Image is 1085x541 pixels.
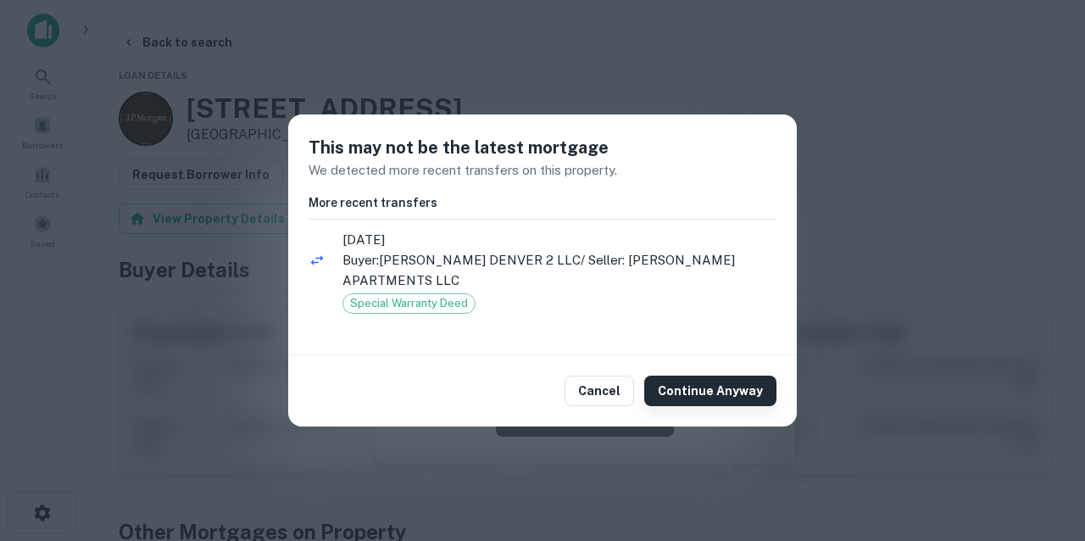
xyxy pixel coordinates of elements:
[342,250,776,290] p: Buyer: [PERSON_NAME] DENVER 2 LLC / Seller: [PERSON_NAME] APARTMENTS LLC
[644,376,776,406] button: Continue Anyway
[565,376,634,406] button: Cancel
[309,135,776,160] h5: This may not be the latest mortgage
[1000,405,1085,487] iframe: Chat Widget
[342,230,776,250] span: [DATE]
[309,193,776,212] h6: More recent transfers
[309,160,776,181] p: We detected more recent transfers on this property.
[343,295,475,312] span: Special Warranty Deed
[342,293,476,314] div: Special Warranty Deed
